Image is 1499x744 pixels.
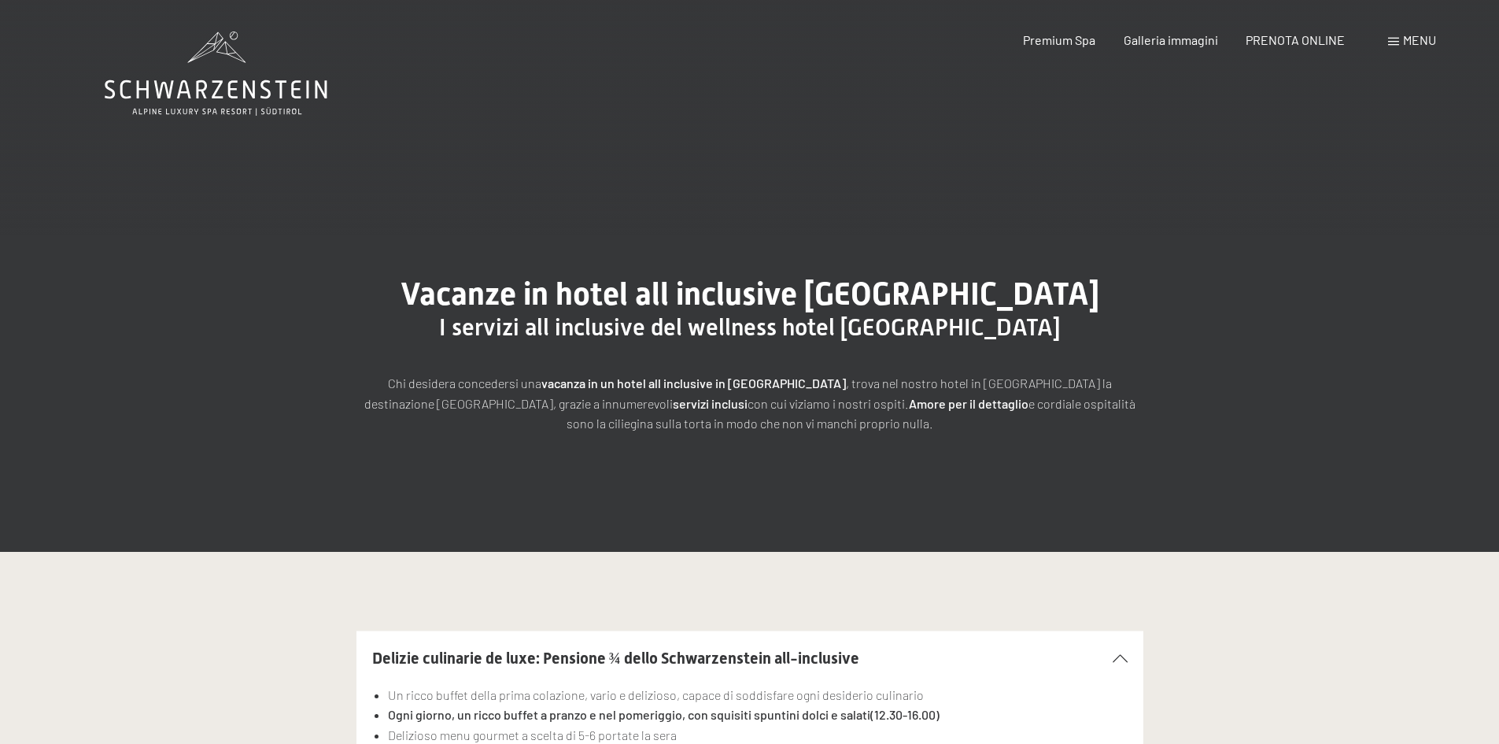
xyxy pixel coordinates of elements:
strong: Ogni giorno, un ricco buffet a pranzo e nel pomeriggio, con squisiti spuntini dolci e salati [388,707,870,722]
a: PRENOTA ONLINE [1246,32,1345,47]
strong: (12.30-16.00) [870,707,940,722]
p: Chi desidera concedersi una , trova nel nostro hotel in [GEOGRAPHIC_DATA] la destinazione [GEOGRA... [356,373,1143,434]
a: Premium Spa [1023,32,1095,47]
li: Un ricco buffet della prima colazione, vario e delizioso, capace di soddisfare ogni desiderio cul... [388,685,1127,705]
span: Delizie culinarie de luxe: Pensione ¾ dello Schwarzenstein all-inclusive [372,649,859,668]
span: Menu [1403,32,1436,47]
strong: vacanza in un hotel all inclusive in [GEOGRAPHIC_DATA] [541,376,846,391]
span: I servizi all inclusive del wellness hotel [GEOGRAPHIC_DATA] [439,313,1061,341]
span: Vacanze in hotel all inclusive [GEOGRAPHIC_DATA] [401,276,1099,313]
strong: servizi inclusi [673,396,748,411]
a: Galleria immagini [1124,32,1218,47]
strong: Amore per il dettaglio [909,396,1028,411]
